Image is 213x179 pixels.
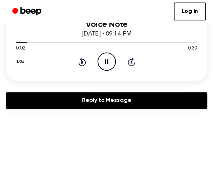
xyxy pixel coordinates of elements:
span: 0:02 [16,45,25,52]
a: Beep [7,5,48,19]
a: Log in [174,3,206,20]
span: 0:39 [188,45,197,52]
h3: Voice Note [16,20,197,29]
a: Reply to Message [6,92,207,109]
span: [DATE] · 09:14 PM [81,31,132,37]
button: 1.0x [16,56,27,68]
